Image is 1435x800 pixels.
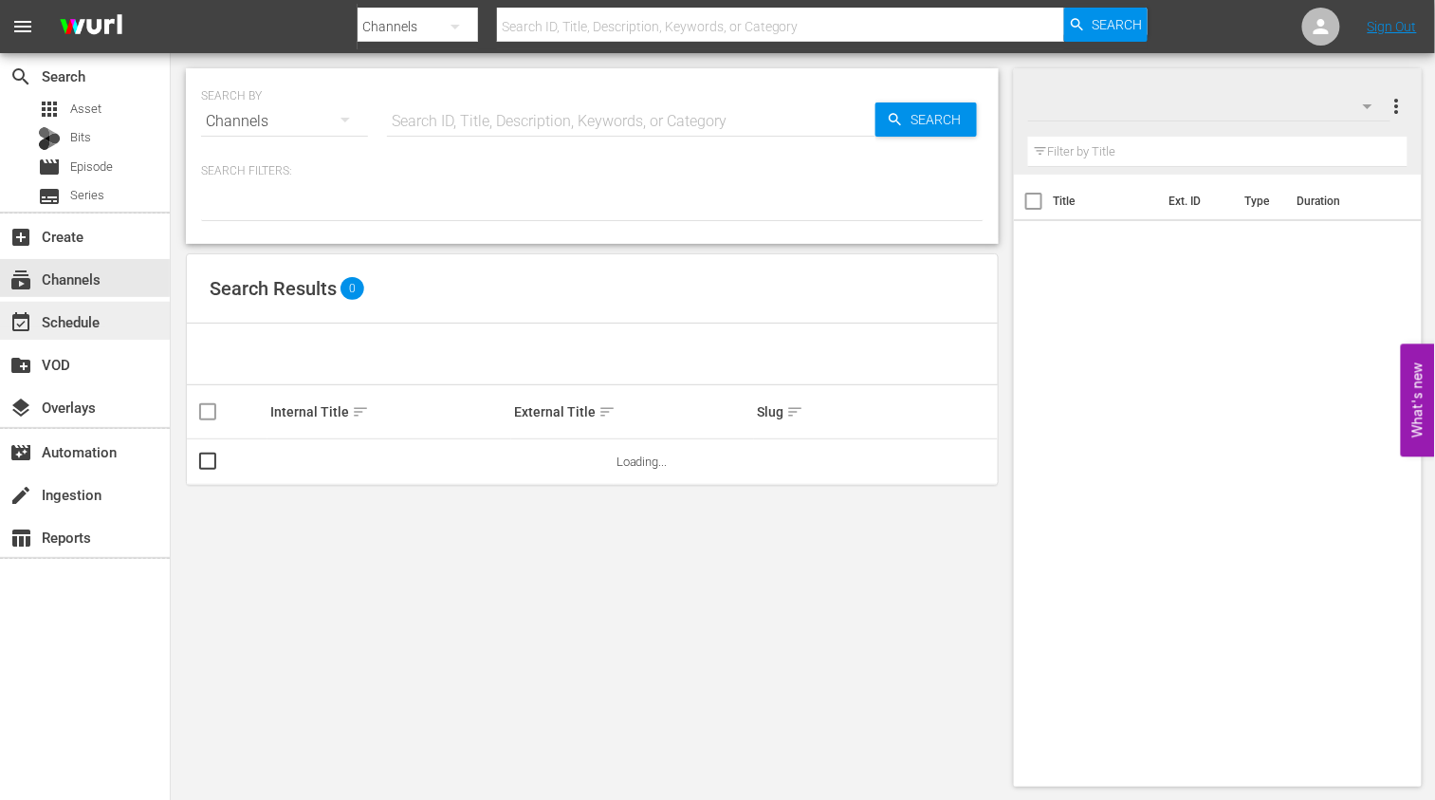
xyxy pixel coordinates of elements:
[9,65,32,88] span: Search
[38,127,61,150] div: Bits
[9,441,32,464] span: Automation
[514,400,751,423] div: External Title
[38,98,61,121] span: Asset
[1401,344,1435,456] button: Open Feedback Widget
[9,269,32,291] span: Channels
[201,163,984,179] p: Search Filters:
[9,397,32,419] span: Overlays
[1368,19,1417,34] a: Sign Out
[38,185,61,208] span: Series
[46,5,137,49] img: ans4CAIJ8jUAAAAAAAAAAAAAAAAAAAAAAAAgQb4GAAAAAAAAAAAAAAAAAAAAAAAAJMjXAAAAAAAAAAAAAAAAAAAAAAAAgAT5G...
[352,403,369,420] span: sort
[1233,175,1285,228] th: Type
[201,95,368,148] div: Channels
[9,484,32,507] span: Ingestion
[1385,84,1407,129] button: more_vert
[210,277,337,300] span: Search Results
[616,455,668,469] span: Loading...
[1385,95,1407,118] span: more_vert
[9,527,32,549] span: Reports
[786,403,803,420] span: sort
[70,158,113,177] span: Episode
[598,403,616,420] span: sort
[904,102,977,137] span: Search
[70,128,91,147] span: Bits
[875,102,977,137] button: Search
[1064,8,1148,42] button: Search
[70,100,101,119] span: Asset
[9,226,32,249] span: Create
[757,400,994,423] div: Slug
[9,354,32,377] span: VOD
[1054,175,1158,228] th: Title
[1092,8,1142,42] span: Search
[38,156,61,178] span: Episode
[1285,175,1399,228] th: Duration
[11,15,34,38] span: menu
[340,277,364,300] span: 0
[9,311,32,334] span: Schedule
[70,186,104,205] span: Series
[270,400,507,423] div: Internal Title
[1158,175,1233,228] th: Ext. ID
